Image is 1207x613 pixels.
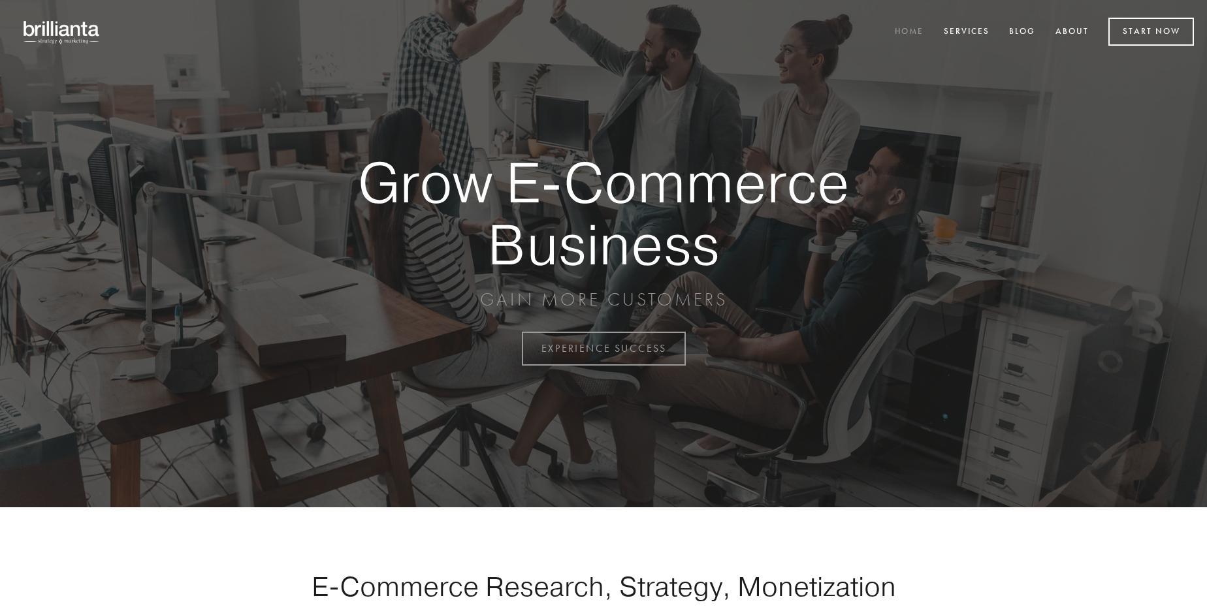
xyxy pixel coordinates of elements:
a: About [1047,22,1097,43]
img: brillianta - research, strategy, marketing [13,13,111,51]
p: GAIN MORE CUSTOMERS [312,288,895,311]
a: Start Now [1108,18,1194,46]
a: Services [935,22,998,43]
a: Home [886,22,932,43]
strong: Grow E-Commerce Business [312,151,895,275]
h1: E-Commerce Research, Strategy, Monetization [270,570,937,603]
a: Blog [1001,22,1044,43]
a: EXPERIENCE SUCCESS [522,332,686,366]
